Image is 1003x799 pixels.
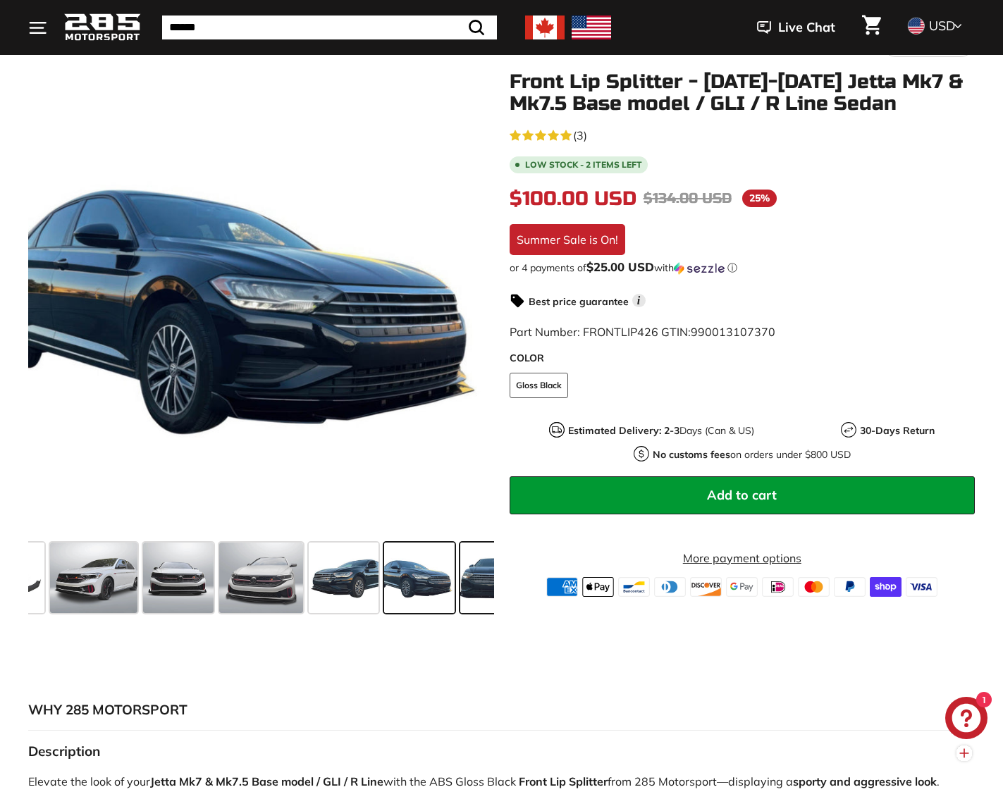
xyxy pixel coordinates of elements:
[510,261,976,275] div: or 4 payments of with
[510,261,976,275] div: or 4 payments of$25.00 USDwithSezzle Click to learn more about Sezzle
[510,351,976,366] label: COLOR
[586,259,654,274] span: $25.00 USD
[162,16,497,39] input: Search
[510,71,976,115] h1: Front Lip Splitter - [DATE]-[DATE] Jetta Mk7 & Mk7.5 Base model / GLI / R Line Sedan
[568,424,679,437] strong: Estimated Delivery: 2-3
[707,487,777,503] span: Add to cart
[653,448,730,461] strong: No customs fees
[63,11,141,44] img: Logo_285_Motorsport_areodynamics_components
[573,127,587,144] span: (3)
[793,774,937,788] strong: sporty and aggressive look
[654,577,686,597] img: diners_club
[510,550,976,566] a: More payment options
[632,294,646,307] span: i
[870,577,902,597] img: shopify_pay
[510,325,775,339] span: Part Number: FRONTLIP426 GTIN:
[525,161,642,169] span: Low stock - 2 items left
[854,4,890,51] a: Cart
[28,731,975,773] button: Description
[510,224,625,255] div: Summer Sale is On!
[674,262,725,275] img: Sezzle
[644,190,732,207] span: $134.00 USD
[28,689,975,731] button: WHY 285 MOTORSPORT
[510,476,976,514] button: Add to cart
[739,10,854,45] button: Live Chat
[519,774,608,788] strong: Front Lip Splitter
[798,577,830,597] img: master
[834,577,866,597] img: paypal
[690,577,722,597] img: discover
[653,447,851,462] p: on orders under $800 USD
[742,190,777,207] span: 25%
[582,577,614,597] img: apple_pay
[568,423,754,438] p: Days (Can & US)
[546,577,578,597] img: american_express
[906,577,937,597] img: visa
[618,577,650,597] img: bancontact
[778,18,835,37] span: Live Chat
[929,18,955,34] span: USD
[941,697,992,743] inbox-online-store-chat: Shopify online store chat
[510,187,636,211] span: $100.00 USD
[691,325,775,339] span: 990013107370
[726,577,758,597] img: google_pay
[150,774,383,788] strong: Jetta Mk7 & Mk7.5 Base model / GLI / R Line
[529,295,629,308] strong: Best price guarantee
[860,424,935,437] strong: 30-Days Return
[510,125,976,144] a: 5.0 rating (3 votes)
[762,577,794,597] img: ideal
